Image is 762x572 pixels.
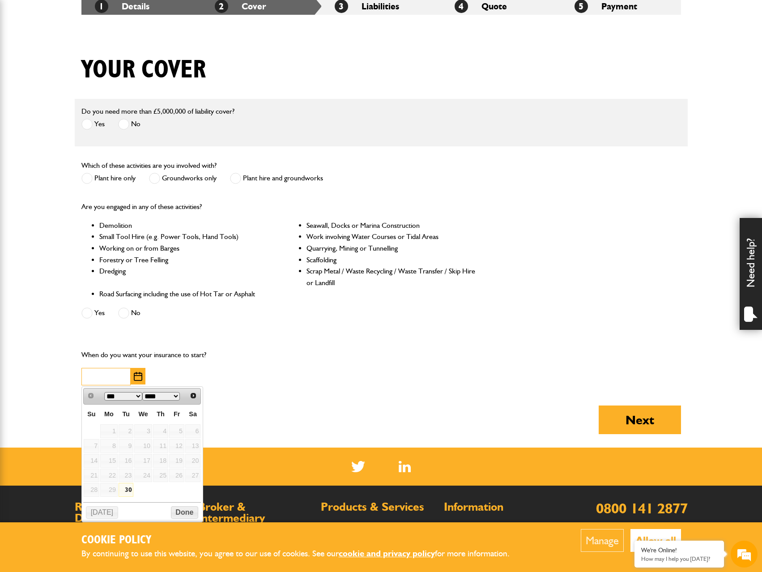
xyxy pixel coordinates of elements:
[12,162,163,268] textarea: Type your message and hit 'Enter'
[47,50,150,62] div: Chat with us now
[230,173,323,184] label: Plant hire and groundworks
[81,349,272,361] p: When do you want your insurance to start?
[134,372,142,381] img: Choose date
[81,55,206,85] h1: Your cover
[95,1,149,12] a: 1Details
[81,119,105,130] label: Yes
[351,461,365,472] img: Twitter
[86,506,118,519] button: [DATE]
[139,410,148,418] span: Wednesday
[99,220,269,231] li: Demolition
[190,392,197,399] span: Next
[596,499,688,517] a: 0800 141 2877
[99,243,269,254] li: Working on or from Barges
[641,546,717,554] div: We're Online!
[12,136,163,155] input: Enter your phone number
[119,483,134,497] a: 30
[81,201,477,213] p: Are you engaged in any of these activities?
[307,265,476,288] li: Scrap Metal / Waste Recycling / Waste Transfer / Skip Hire or Landfill
[189,410,197,418] span: Saturday
[81,547,524,561] p: By continuing to use this website, you agree to our use of cookies. See our for more information.
[12,83,163,102] input: Enter your last name
[157,410,165,418] span: Thursday
[581,529,624,552] button: Manage
[321,501,435,513] h2: Products & Services
[307,254,476,266] li: Scaffolding
[81,307,105,319] label: Yes
[99,265,269,288] li: Dredging
[122,410,130,418] span: Tuesday
[99,254,269,266] li: Forestry or Tree Felling
[15,50,38,62] img: d_20077148190_company_1631870298795_20077148190
[12,109,163,129] input: Enter your email address
[630,529,681,552] button: Allow all
[118,307,140,319] label: No
[81,162,217,169] label: Which of these activities are you involved with?
[75,501,189,524] h2: Regulations & Documents
[171,506,198,519] button: Done
[399,461,411,472] a: LinkedIn
[81,173,136,184] label: Plant hire only
[307,231,476,243] li: Work involving Water Courses or Tidal Areas
[147,4,168,26] div: Minimize live chat window
[187,389,200,402] a: Next
[740,218,762,330] div: Need help?
[99,288,269,300] li: Road Surfacing including the use of Hot Tar or Asphalt
[599,406,681,434] button: Next
[81,108,234,115] label: Do you need more than £5,000,000 of liability cover?
[87,410,95,418] span: Sunday
[307,243,476,254] li: Quarrying, Mining or Tunnelling
[198,501,312,524] h2: Broker & Intermediary
[174,410,180,418] span: Friday
[81,534,524,547] h2: Cookie Policy
[641,555,717,562] p: How may I help you today?
[307,220,476,231] li: Seawall, Docks or Marina Construction
[339,548,435,559] a: cookie and privacy policy
[118,119,140,130] label: No
[399,461,411,472] img: Linked In
[122,276,162,288] em: Start Chat
[99,231,269,243] li: Small Tool Hire (e.g. Power Tools, Hand Tools)
[149,173,217,184] label: Groundworks only
[444,501,558,513] h2: Information
[104,410,114,418] span: Monday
